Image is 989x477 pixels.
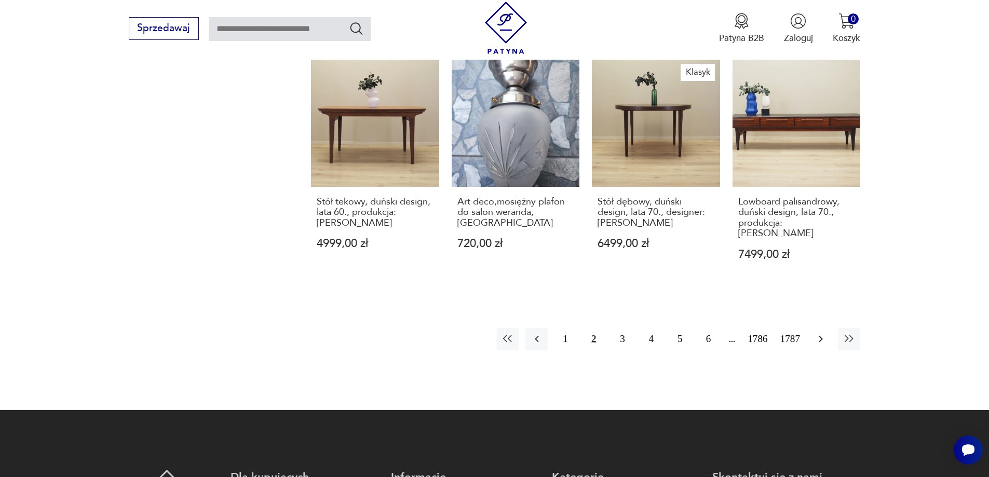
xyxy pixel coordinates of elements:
h3: Art deco,mosiężny plafon do salon weranda,[GEOGRAPHIC_DATA] [457,197,574,228]
h3: Stół dębowy, duński design, lata 70., designer: [PERSON_NAME] [598,197,714,228]
p: 720,00 zł [457,238,574,249]
button: Patyna B2B [719,13,764,44]
img: Ikona medalu [734,13,750,29]
button: Zaloguj [784,13,813,44]
a: Sprzedawaj [129,25,199,33]
button: 1786 [744,328,770,350]
h3: Lowboard palisandrowy, duński design, lata 70., produkcja: [PERSON_NAME] [738,197,855,239]
p: 7499,00 zł [738,249,855,260]
button: Szukaj [349,21,364,36]
p: Zaloguj [784,32,813,44]
button: 4 [640,328,662,350]
button: 2 [582,328,605,350]
a: Art deco,mosiężny plafon do salon weranda,łazienkaArt deco,mosiężny plafon do salon weranda,[GEOG... [452,59,580,284]
button: 1787 [777,328,803,350]
a: KlasykStół dębowy, duński design, lata 70., designer: Kai KristiansenStół dębowy, duński design, ... [592,59,720,284]
button: 0Koszyk [833,13,860,44]
button: 1 [554,328,576,350]
p: 4999,00 zł [317,238,433,249]
a: Lowboard palisandrowy, duński design, lata 70., produkcja: DaniaLowboard palisandrowy, duński des... [733,59,861,284]
img: Ikona koszyka [838,13,855,29]
a: Stół tekowy, duński design, lata 60., produkcja: DaniaStół tekowy, duński design, lata 60., produ... [311,59,439,284]
img: Ikonka użytkownika [790,13,806,29]
button: 3 [611,328,633,350]
p: Patyna B2B [719,32,764,44]
p: 6499,00 zł [598,238,714,249]
h3: Stół tekowy, duński design, lata 60., produkcja: [PERSON_NAME] [317,197,433,228]
button: Sprzedawaj [129,17,199,40]
a: Ikona medaluPatyna B2B [719,13,764,44]
div: 0 [848,13,859,24]
button: 5 [669,328,691,350]
button: 6 [697,328,720,350]
iframe: Smartsupp widget button [954,435,983,465]
img: Patyna - sklep z meblami i dekoracjami vintage [480,2,532,54]
p: Koszyk [833,32,860,44]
